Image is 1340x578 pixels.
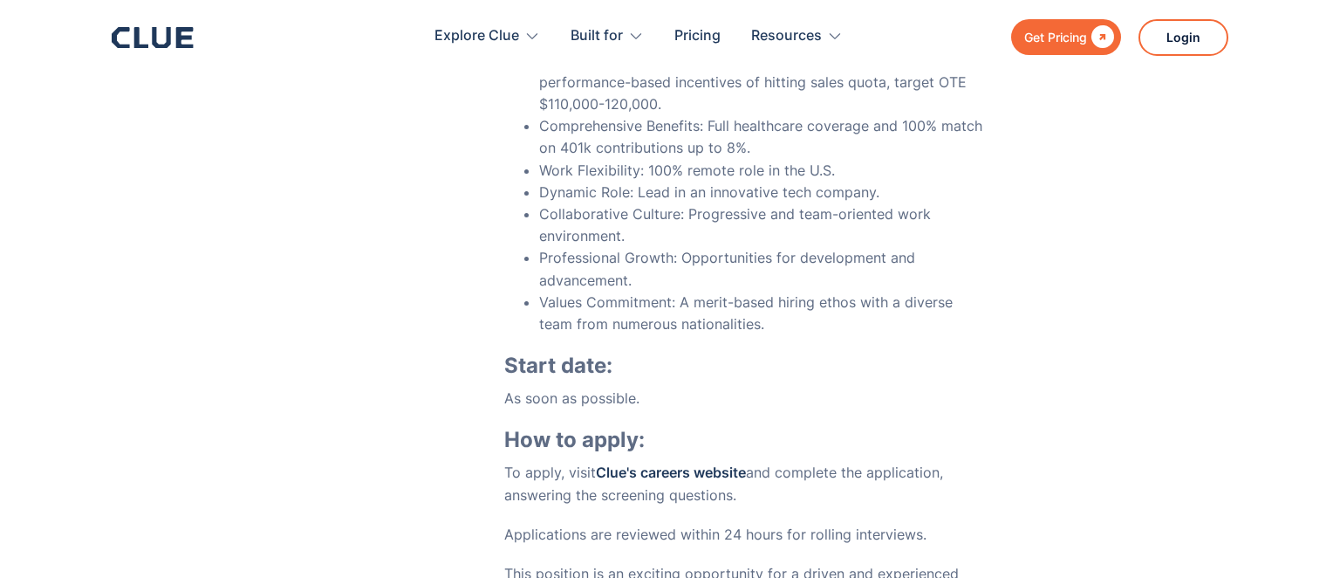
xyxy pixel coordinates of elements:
[1027,334,1340,578] iframe: Chat Widget
[504,388,983,409] p: As soon as possible.
[751,9,822,64] div: Resources
[434,9,519,64] div: Explore Clue
[539,203,983,247] li: Collaborative Culture: Progressive and team-oriented work environment.
[434,9,540,64] div: Explore Clue
[504,353,983,379] h3: Start date:
[504,462,983,506] p: To apply, visit and complete the application, answering the screening questions.
[1011,19,1121,55] a: Get Pricing
[539,160,983,182] li: Work Flexibility: 100% remote role in the U.S.
[539,50,983,116] li: Competitive Salary: $55,000-$60,000 base, with uncapped performance-based incentives of hitting s...
[596,464,746,481] a: Clue's careers website
[1087,26,1114,48] div: 
[539,115,983,159] li: Comprehensive Benefits: Full healthcare coverage and 100% match on 401k contributions up to 8%.
[504,427,983,453] h3: How to apply:
[539,247,983,291] li: Professional Growth: Opportunities for development and advancement.
[571,9,644,64] div: Built for
[1138,19,1228,56] a: Login
[674,9,721,64] a: Pricing
[571,9,623,64] div: Built for
[504,524,983,546] p: Applications are reviewed within 24 hours for rolling interviews.
[1024,26,1087,48] div: Get Pricing
[539,182,983,203] li: Dynamic Role: Lead in an innovative tech company.
[539,292,983,335] li: Values Commitment: A merit-based hiring ethos with a diverse team from numerous nationalities.
[751,9,843,64] div: Resources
